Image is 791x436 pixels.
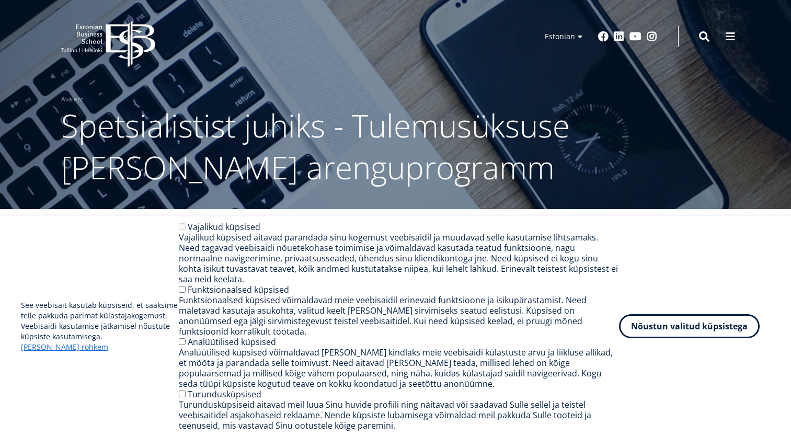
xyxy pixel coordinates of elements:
p: See veebisait kasutab küpsiseid, et saaksime teile pakkuda parimat külastajakogemust. Veebisaidi ... [21,300,179,352]
div: Analüütilised küpsised võimaldavad [PERSON_NAME] kindlaks meie veebisaidi külastuste arvu ja liik... [179,347,619,389]
div: Funktsionaalsed küpsised võimaldavad meie veebisaidil erinevaid funktsioone ja isikupärastamist. ... [179,295,619,337]
label: Vajalikud küpsised [188,221,260,233]
a: [PERSON_NAME] rohkem [21,342,108,352]
label: Analüütilised küpsised [188,336,276,348]
div: Turundusküpsiseid aitavad meil luua Sinu huvide profiili ning näitavad või saadavad Sulle sellel ... [179,399,619,431]
a: Instagram [647,31,657,42]
button: Nõustun valitud küpsistega [619,314,760,338]
div: Vajalikud küpsised aitavad parandada sinu kogemust veebisaidil ja muudavad selle kasutamise lihts... [179,232,619,284]
label: Funktsionaalsed küpsised [188,284,289,295]
a: Facebook [598,31,609,42]
label: Turundusküpsised [188,388,261,400]
a: Linkedin [614,31,624,42]
a: Youtube [629,31,641,42]
a: Avaleht [61,94,83,105]
span: Spetsialistist juhiks - Tulemusüksuse [PERSON_NAME] arenguprogramm [61,104,570,189]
